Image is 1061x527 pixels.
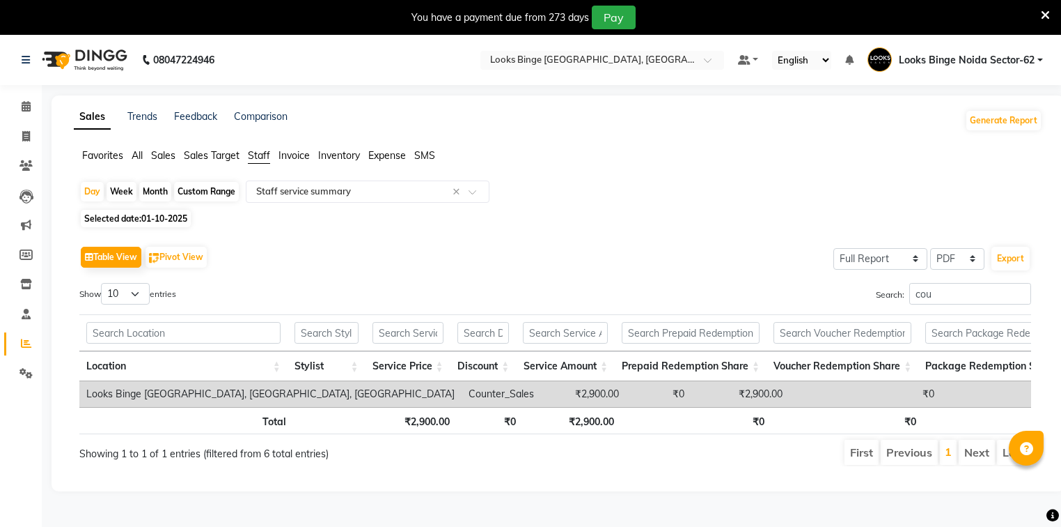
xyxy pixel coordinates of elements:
[991,247,1030,270] button: Export
[899,53,1035,68] span: Looks Binge Noida Sector-62
[127,110,157,123] a: Trends
[541,381,626,407] td: ₹2,900.00
[174,110,217,123] a: Feedback
[294,322,359,344] input: Search Stylist
[789,381,941,407] td: ₹0
[101,283,150,305] select: Showentries
[909,283,1031,305] input: Search:
[149,253,159,263] img: pivot.png
[79,351,288,381] th: Location: activate to sort column ascending
[592,6,636,29] button: Pay
[141,213,187,224] span: 01-10-2025
[945,445,952,459] a: 1
[767,351,918,381] th: Voucher Redemption Share: activate to sort column ascending
[79,381,462,407] td: Looks Binge [GEOGRAPHIC_DATA], [GEOGRAPHIC_DATA], [GEOGRAPHIC_DATA]
[453,185,464,199] span: Clear all
[615,351,767,381] th: Prepaid Redemption Share: activate to sort column ascending
[450,351,517,381] th: Discount: activate to sort column ascending
[81,247,141,268] button: Table View
[132,149,143,162] span: All
[146,247,207,268] button: Pivot View
[411,10,589,25] div: You have a payment due from 273 days
[74,105,111,130] a: Sales
[79,283,176,305] label: Show entries
[372,322,443,344] input: Search Service Price
[139,182,171,201] div: Month
[153,40,214,79] b: 08047224946
[234,110,288,123] a: Comparison
[771,407,923,434] th: ₹0
[248,149,270,162] span: Staff
[622,322,760,344] input: Search Prepaid Redemption Share
[79,407,293,434] th: Total
[414,149,435,162] span: SMS
[36,40,131,79] img: logo
[174,182,239,201] div: Custom Range
[86,322,281,344] input: Search Location
[81,182,104,201] div: Day
[107,182,136,201] div: Week
[151,149,175,162] span: Sales
[626,381,691,407] td: ₹0
[278,149,310,162] span: Invoice
[1003,471,1047,513] iframe: chat widget
[366,351,450,381] th: Service Price: activate to sort column ascending
[966,111,1041,130] button: Generate Report
[457,407,523,434] th: ₹0
[372,407,456,434] th: ₹2,900.00
[516,351,615,381] th: Service Amount: activate to sort column ascending
[184,149,239,162] span: Sales Target
[691,381,789,407] td: ₹2,900.00
[523,322,608,344] input: Search Service Amount
[876,283,1031,305] label: Search:
[523,407,622,434] th: ₹2,900.00
[457,322,510,344] input: Search Discount
[79,438,464,461] div: Showing 1 to 1 of 1 entries (filtered from 6 total entries)
[462,381,541,407] td: Counter_Sales
[81,210,191,227] span: Selected date:
[288,351,366,381] th: Stylist: activate to sort column ascending
[368,149,406,162] span: Expense
[867,47,892,72] img: Looks Binge Noida Sector-62
[82,149,123,162] span: Favorites
[621,407,771,434] th: ₹0
[773,322,911,344] input: Search Voucher Redemption Share
[318,149,360,162] span: Inventory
